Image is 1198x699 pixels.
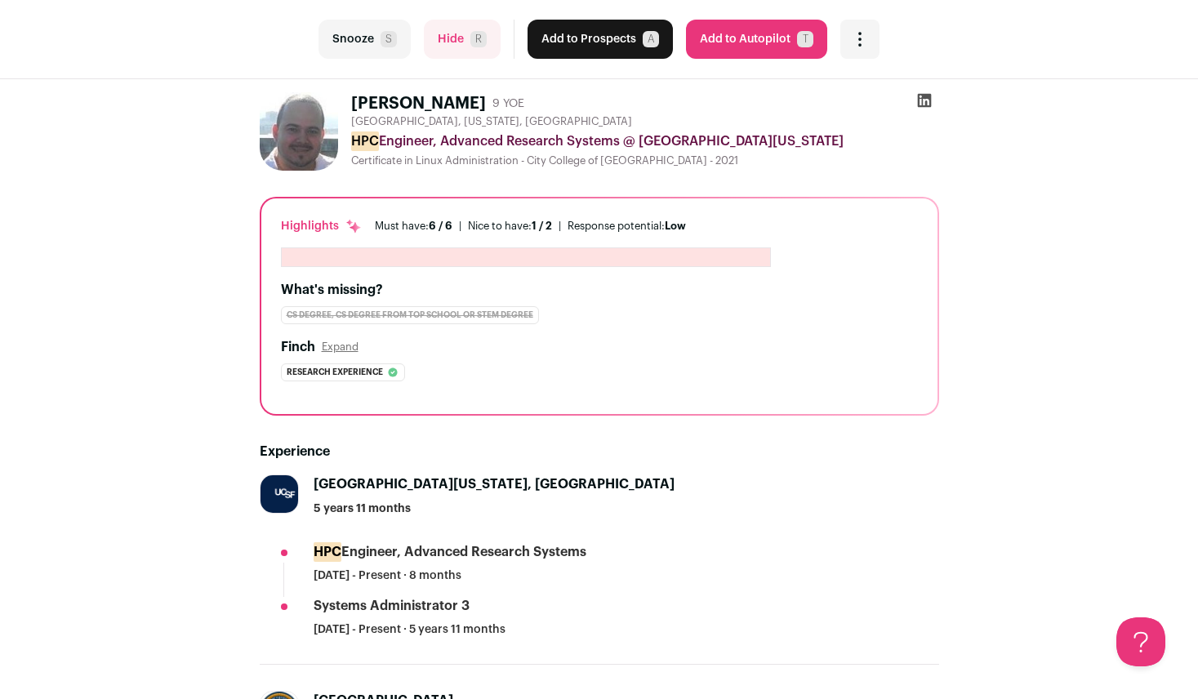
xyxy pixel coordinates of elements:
[314,597,470,615] div: Systems Administrator 3
[314,543,586,561] div: Engineer, Advanced Research Systems
[351,131,379,151] mark: HPC
[686,20,827,59] button: Add to AutopilotT
[260,92,338,171] img: b62d2cb8e2da9f77866e2effd45a724dc1df0b9645a3614df3d20265dd3f6b8e
[1116,617,1165,666] iframe: Toggle Customer Support
[281,218,362,234] div: Highlights
[492,96,524,112] div: 9 YOE
[314,501,411,517] span: 5 years 11 months
[468,220,552,233] div: Nice to have:
[351,92,486,115] h1: [PERSON_NAME]
[281,306,539,324] div: CS degree, CS degree from top school or STEM degree
[528,20,673,59] button: Add to ProspectsA
[375,220,452,233] div: Must have:
[429,220,452,231] span: 6 / 6
[314,621,505,638] span: [DATE] - Present · 5 years 11 months
[314,568,461,584] span: [DATE] - Present · 8 months
[287,364,383,381] span: Research experience
[568,220,686,233] div: Response potential:
[314,542,341,562] mark: HPC
[351,115,632,128] span: [GEOGRAPHIC_DATA], [US_STATE], [GEOGRAPHIC_DATA]
[840,20,880,59] button: Open dropdown
[322,341,359,354] button: Expand
[381,31,397,47] span: S
[351,131,939,151] div: Engineer, Advanced Research Systems @ [GEOGRAPHIC_DATA][US_STATE]
[665,220,686,231] span: Low
[424,20,501,59] button: HideR
[281,337,315,357] h2: Finch
[260,442,939,461] h2: Experience
[643,31,659,47] span: A
[281,280,918,300] h2: What's missing?
[351,154,939,167] div: Certificate in Linux Administration - City College of [GEOGRAPHIC_DATA] - 2021
[375,220,686,233] ul: | |
[314,478,675,491] span: [GEOGRAPHIC_DATA][US_STATE], [GEOGRAPHIC_DATA]
[470,31,487,47] span: R
[261,475,298,513] img: a564d0e14ee596058ead4a712bd260dd8cb144531c3219975c65c4eeb0e68c74.jpg
[797,31,813,47] span: T
[318,20,411,59] button: SnoozeS
[532,220,552,231] span: 1 / 2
